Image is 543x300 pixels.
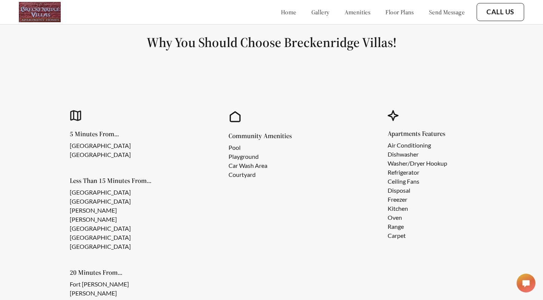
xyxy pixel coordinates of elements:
li: Courtyard [229,170,280,179]
a: home [281,8,296,16]
li: Car Wash Area [229,161,280,170]
a: Call Us [486,8,514,16]
li: Ceiling Fans [388,177,447,186]
a: floor plans [385,8,414,16]
h5: Apartments Features [388,130,459,137]
li: Oven [388,213,447,222]
li: Disposal [388,186,447,195]
li: Freezer [388,195,447,204]
li: Fort [PERSON_NAME] [70,280,170,289]
li: Washer/Dryer Hookup [388,159,447,168]
a: amenities [345,8,371,16]
li: Air Conditioning [388,141,447,150]
a: send message [429,8,465,16]
button: Call Us [477,3,524,21]
li: Refrigerator [388,168,447,177]
li: Playground [229,152,280,161]
li: [GEOGRAPHIC_DATA][PERSON_NAME] [70,197,170,215]
li: [GEOGRAPHIC_DATA] [70,242,170,251]
li: [GEOGRAPHIC_DATA] [70,141,131,150]
h5: 20 Minutes From... [70,269,182,276]
a: gallery [311,8,330,16]
h1: Why You Should Choose Breckenridge Villas! [18,34,525,51]
li: [GEOGRAPHIC_DATA] [70,233,170,242]
h5: 5 Minutes From... [70,131,143,137]
li: Range [388,222,447,231]
li: [PERSON_NAME][GEOGRAPHIC_DATA] [70,215,170,233]
li: Kitchen [388,204,447,213]
h5: Less Than 15 Minutes From... [70,177,182,184]
h5: Community Amenities [229,132,292,139]
img: logo.png [19,2,61,22]
li: Dishwasher [388,150,447,159]
li: Pool [229,143,280,152]
li: [GEOGRAPHIC_DATA] [70,188,170,197]
li: [GEOGRAPHIC_DATA] [70,150,131,159]
li: Carpet [388,231,447,240]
